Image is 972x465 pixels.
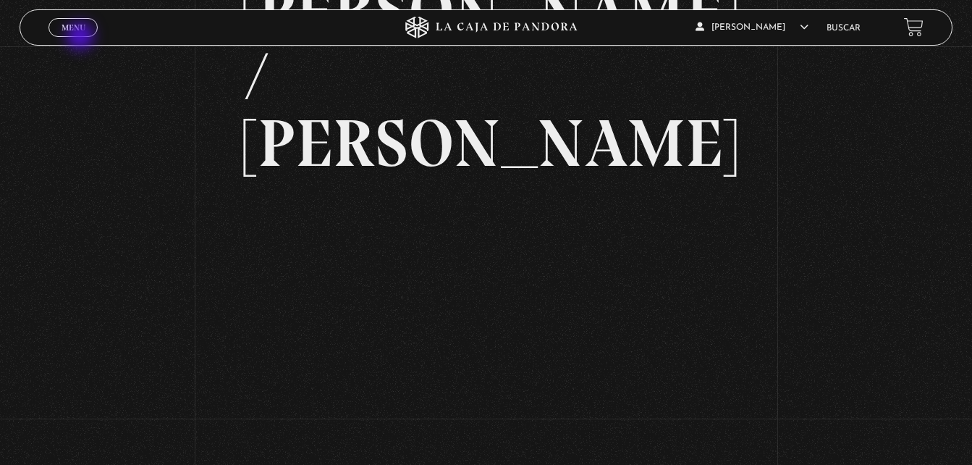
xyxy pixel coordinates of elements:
a: View your shopping cart [904,17,924,37]
a: Buscar [827,24,861,33]
span: [PERSON_NAME] [696,23,808,32]
span: Menu [62,23,85,32]
span: Cerrar [56,35,90,46]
